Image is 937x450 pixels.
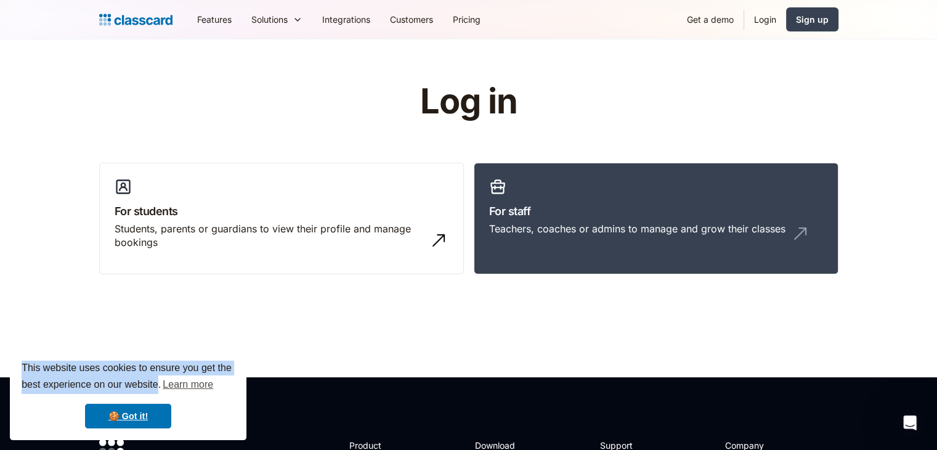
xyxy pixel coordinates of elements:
span: This website uses cookies to ensure you get the best experience on our website. [22,361,235,394]
div: cookieconsent [10,349,246,440]
a: Integrations [312,6,380,33]
a: Pricing [443,6,490,33]
div: Sign up [796,13,829,26]
a: Logo [99,11,172,28]
a: For studentsStudents, parents or guardians to view their profile and manage bookings [99,163,464,275]
h3: For staff [489,203,823,219]
a: Get a demo [677,6,744,33]
iframe: Intercom live chat [895,408,925,438]
div: Students, parents or guardians to view their profile and manage bookings [115,222,424,250]
a: dismiss cookie message [85,404,171,428]
a: learn more about cookies [161,375,215,394]
a: Login [744,6,786,33]
div: Solutions [251,13,288,26]
a: Features [187,6,241,33]
a: Sign up [786,7,838,31]
a: For staffTeachers, coaches or admins to manage and grow their classes [474,163,838,275]
a: Customers [380,6,443,33]
h1: Log in [273,83,664,121]
h3: For students [115,203,448,219]
div: Solutions [241,6,312,33]
div: Teachers, coaches or admins to manage and grow their classes [489,222,785,235]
